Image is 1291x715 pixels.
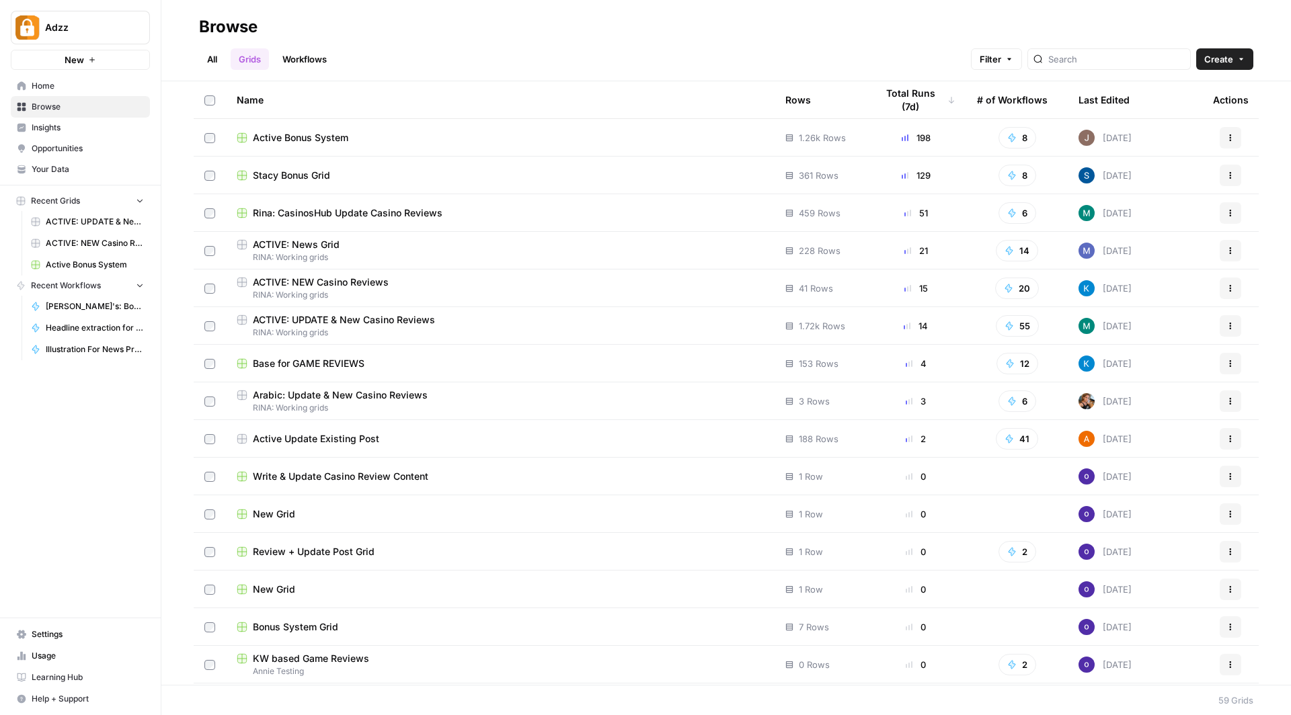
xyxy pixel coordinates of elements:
[876,432,955,446] div: 2
[46,300,144,312] span: [PERSON_NAME]'s: Bonuses Search
[876,206,955,220] div: 51
[999,202,1036,224] button: 6
[46,259,144,271] span: Active Bonus System
[253,276,389,289] span: ACTIVE: NEW Casino Reviews
[799,282,833,295] span: 41 Rows
[1213,81,1249,118] div: Actions
[1079,280,1132,296] div: [DATE]
[253,507,295,521] span: New Grid
[999,165,1036,186] button: 8
[11,138,150,159] a: Opportunities
[999,127,1036,149] button: 8
[799,507,823,521] span: 1 Row
[785,81,811,118] div: Rows
[237,357,764,370] a: Base for GAME REVIEWS
[1079,318,1132,334] div: [DATE]
[996,428,1038,450] button: 41
[1218,693,1253,707] div: 59 Grids
[799,319,845,333] span: 1.72k Rows
[237,131,764,144] a: Active Bonus System
[25,339,150,360] a: Illustration For News Prompt
[237,313,764,339] a: ACTIVE: UPDATE & New Casino ReviewsRINA: Working grids
[1079,167,1095,183] img: v57kel29kunc1ymryyci9cunv9zd
[11,96,150,118] a: Browse
[32,80,144,92] span: Home
[237,432,764,446] a: Active Update Existing Post
[46,343,144,355] span: Illustration For News Prompt
[1204,52,1233,66] span: Create
[32,163,144,175] span: Your Data
[1079,393,1095,409] img: nwfydx8388vtdjnj28izaazbsiv8
[1079,130,1095,146] img: qk6vosqy2sb4ovvtvs3gguwethpi
[237,620,764,634] a: Bonus System Grid
[11,117,150,138] a: Insights
[11,159,150,180] a: Your Data
[11,11,150,44] button: Workspace: Adzz
[253,620,338,634] span: Bonus System Grid
[1079,205,1132,221] div: [DATE]
[253,652,369,665] span: KW based Game Reviews
[799,470,823,483] span: 1 Row
[65,53,84,67] span: New
[237,507,764,521] a: New Grid
[237,238,764,263] a: ACTIVE: News GridRINA: Working grids
[237,81,764,118] div: Name
[799,545,823,558] span: 1 Row
[231,48,269,70] a: Grids
[237,665,764,677] span: Annie Testing
[11,624,150,645] a: Settings
[876,81,955,118] div: Total Runs (7d)
[1079,431,1095,447] img: 1uqwqwywk0hvkeqipwlzjk5gjbnq
[25,296,150,317] a: [PERSON_NAME]'s: Bonuses Search
[1079,657,1132,673] div: [DATE]
[1079,243,1132,259] div: [DATE]
[11,645,150,667] a: Usage
[237,327,764,339] span: RINA: Working grids
[1079,506,1095,522] img: c47u9ku7g2b7umnumlgy64eel5a2
[876,131,955,144] div: 198
[237,583,764,596] a: New Grid
[1079,581,1132,597] div: [DATE]
[32,693,144,705] span: Help + Support
[876,545,955,558] div: 0
[1079,355,1095,372] img: iwdyqet48crsyhqvxhgywfzfcsin
[11,75,150,97] a: Home
[1079,355,1132,372] div: [DATE]
[996,315,1039,337] button: 55
[237,402,764,414] span: RINA: Working grids
[799,432,838,446] span: 188 Rows
[799,394,830,408] span: 3 Rows
[876,507,955,521] div: 0
[15,15,40,40] img: Adzz Logo
[25,317,150,339] a: Headline extraction for grid
[1079,619,1132,635] div: [DATE]
[237,545,764,558] a: Review + Update Post Grid
[1079,167,1132,183] div: [DATE]
[876,169,955,182] div: 129
[31,280,101,292] span: Recent Workflows
[253,388,428,402] span: Arabic: Update & New Casino Reviews
[799,244,840,257] span: 228 Rows
[11,688,150,710] button: Help + Support
[253,357,364,370] span: Base for GAME REVIEWS
[1079,544,1095,560] img: c47u9ku7g2b7umnumlgy64eel5a2
[253,470,428,483] span: Write & Update Casino Review Content
[1079,657,1095,673] img: c47u9ku7g2b7umnumlgy64eel5a2
[799,131,846,144] span: 1.26k Rows
[1079,205,1095,221] img: slv4rmlya7xgt16jt05r5wgtlzht
[253,238,340,251] span: ACTIVE: News Grid
[1079,81,1130,118] div: Last Edited
[876,658,955,671] div: 0
[11,276,150,296] button: Recent Workflows
[199,16,258,38] div: Browse
[1079,581,1095,597] img: c47u9ku7g2b7umnumlgy64eel5a2
[876,282,955,295] div: 15
[32,142,144,155] span: Opportunities
[876,583,955,596] div: 0
[1079,619,1095,635] img: c47u9ku7g2b7umnumlgy64eel5a2
[32,650,144,662] span: Usage
[876,620,955,634] div: 0
[876,357,955,370] div: 4
[25,254,150,276] a: Active Bonus System
[876,319,955,333] div: 14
